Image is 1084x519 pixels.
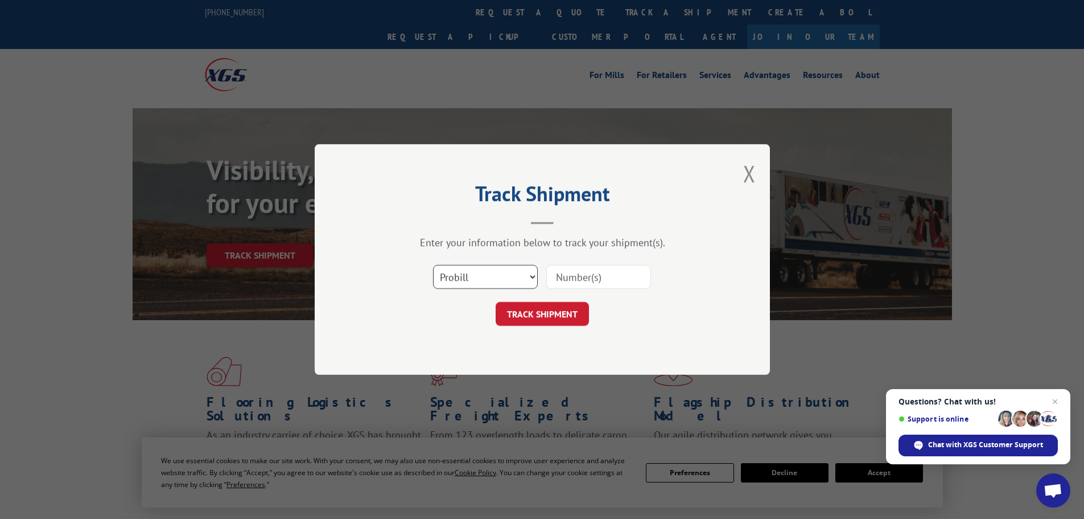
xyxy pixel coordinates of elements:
[372,186,713,207] h2: Track Shipment
[898,397,1058,406] span: Questions? Chat with us!
[1036,473,1070,508] div: Open chat
[1048,395,1062,408] span: Close chat
[372,236,713,249] div: Enter your information below to track your shipment(s).
[928,440,1043,450] span: Chat with XGS Customer Support
[546,265,651,289] input: Number(s)
[743,158,756,189] button: Close modal
[898,415,994,423] span: Support is online
[898,435,1058,456] div: Chat with XGS Customer Support
[496,302,589,326] button: TRACK SHIPMENT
